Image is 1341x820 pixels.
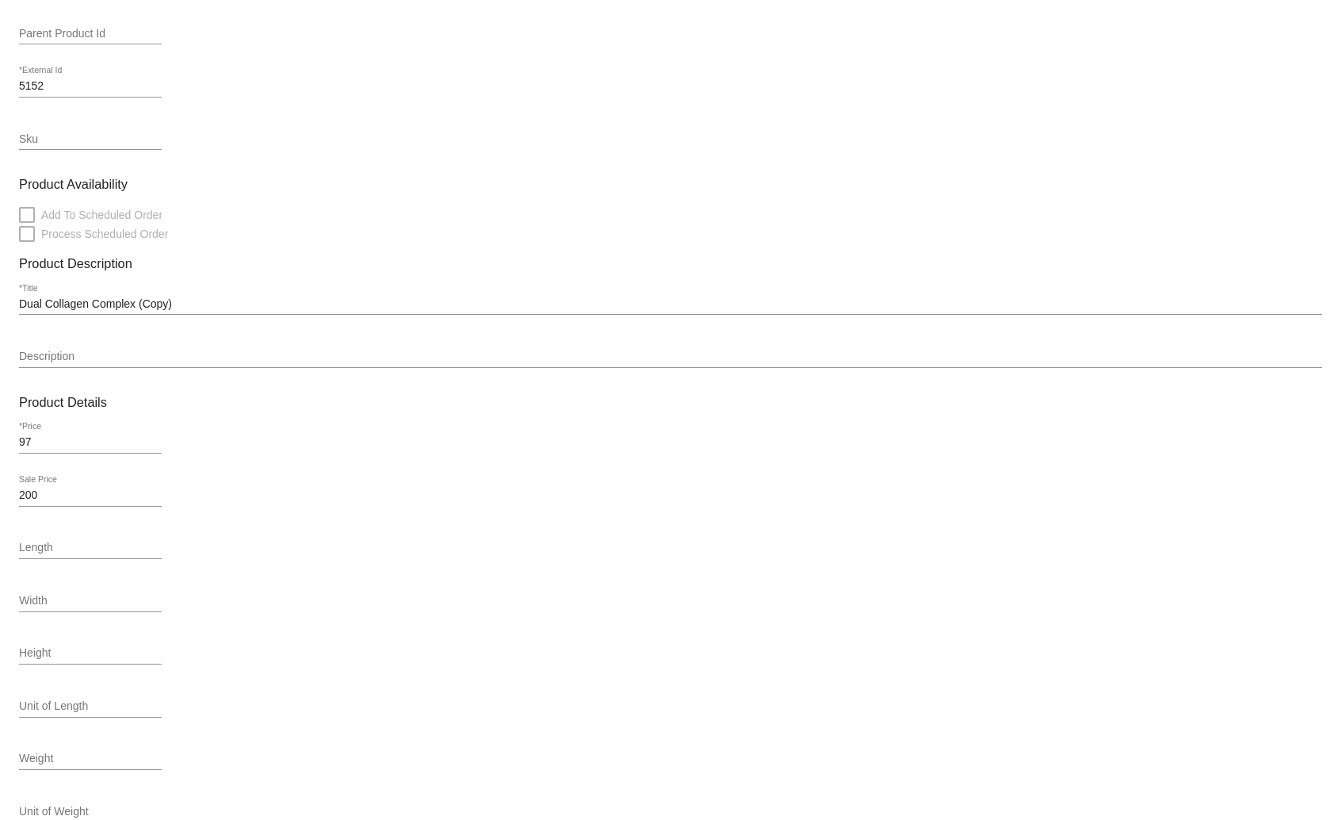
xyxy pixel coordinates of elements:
[19,256,1322,271] h3: Product Description
[19,395,1322,410] h3: Product Details
[19,753,162,765] input: Weight
[19,351,1322,363] input: Description
[41,205,162,224] span: Add To Scheduled Order
[19,542,162,554] input: Length
[19,436,162,449] input: *Price
[19,647,162,660] input: Height
[19,595,162,607] input: Width
[41,224,168,243] span: Process Scheduled Order
[19,806,162,818] input: Unit of Weight
[19,80,162,93] input: *External Id
[19,177,1322,192] h3: Product Availability
[19,28,162,40] input: Parent Product Id
[19,298,1322,311] input: *Title
[19,700,162,713] input: Unit of Length
[19,133,162,146] input: Sku
[19,489,162,502] input: Sale Price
